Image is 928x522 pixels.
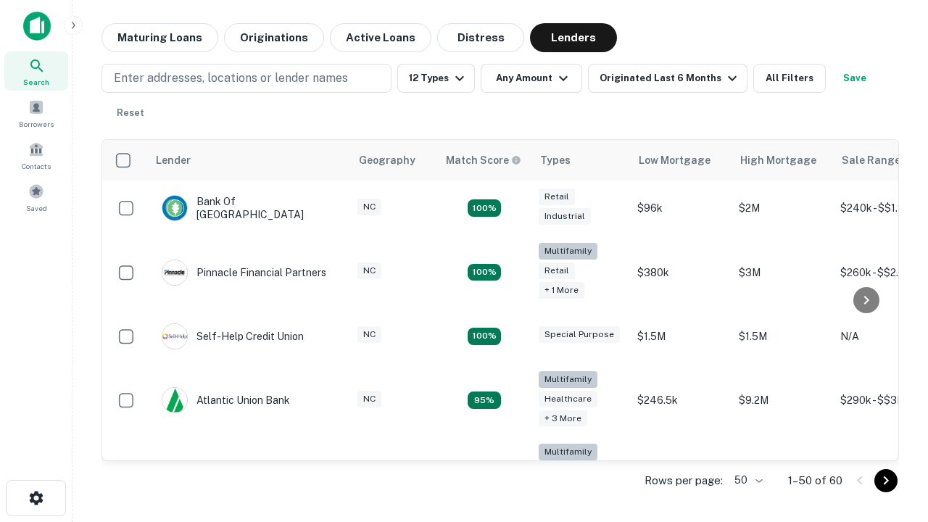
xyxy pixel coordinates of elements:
img: picture [162,196,187,220]
button: Enter addresses, locations or lender names [101,64,391,93]
div: Multifamily [539,371,597,388]
p: Rows per page: [645,472,723,489]
iframe: Chat Widget [855,406,928,476]
td: $246k [630,436,732,510]
span: Saved [26,202,47,214]
p: 1–50 of 60 [788,472,842,489]
th: Capitalize uses an advanced AI algorithm to match your search with the best lender. The match sco... [437,140,531,181]
a: Search [4,51,68,91]
button: Active Loans [330,23,431,52]
div: Industrial [539,208,591,225]
a: Borrowers [4,94,68,133]
span: Borrowers [19,118,54,130]
div: NC [357,199,381,215]
div: Pinnacle Financial Partners [162,260,326,286]
h6: Match Score [446,152,518,168]
button: Reset [107,99,154,128]
div: 50 [729,470,765,491]
div: NC [357,326,381,343]
td: $3M [732,236,833,309]
div: Atlantic Union Bank [162,387,290,413]
th: Geography [350,140,437,181]
button: Lenders [530,23,617,52]
div: Sale Range [842,152,900,169]
div: + 1 more [539,282,584,299]
div: Lender [156,152,191,169]
span: Search [23,76,49,88]
th: Types [531,140,630,181]
th: High Mortgage [732,140,833,181]
div: Low Mortgage [639,152,710,169]
button: Originations [224,23,324,52]
div: Self-help Credit Union [162,323,304,349]
div: Healthcare [539,391,597,407]
div: Multifamily [539,444,597,460]
div: NC [357,391,381,407]
img: picture [162,260,187,285]
div: Geography [359,152,415,169]
th: Lender [147,140,350,181]
div: Matching Properties: 9, hasApolloMatch: undefined [468,391,501,409]
p: Enter addresses, locations or lender names [114,70,348,87]
td: $3.2M [732,436,833,510]
div: Bank Of [GEOGRAPHIC_DATA] [162,195,336,221]
button: Go to next page [874,469,898,492]
span: Contacts [22,160,51,172]
td: $1.5M [630,309,732,364]
img: picture [162,324,187,349]
button: Maturing Loans [101,23,218,52]
a: Saved [4,178,68,217]
div: Retail [539,262,575,279]
td: $9.2M [732,364,833,437]
div: NC [357,262,381,279]
div: High Mortgage [740,152,816,169]
td: $2M [732,181,833,236]
button: Distress [437,23,524,52]
img: picture [162,388,187,413]
div: Originated Last 6 Months [600,70,741,87]
div: Matching Properties: 17, hasApolloMatch: undefined [468,264,501,281]
img: capitalize-icon.png [23,12,51,41]
td: $246.5k [630,364,732,437]
div: Retail [539,188,575,205]
div: Matching Properties: 15, hasApolloMatch: undefined [468,199,501,217]
div: Matching Properties: 11, hasApolloMatch: undefined [468,328,501,345]
td: $380k [630,236,732,309]
button: All Filters [753,64,826,93]
td: $1.5M [732,309,833,364]
button: Originated Last 6 Months [588,64,747,93]
div: The Fidelity Bank [162,460,279,486]
a: Contacts [4,136,68,175]
td: $96k [630,181,732,236]
div: Capitalize uses an advanced AI algorithm to match your search with the best lender. The match sco... [446,152,521,168]
button: Save your search to get updates of matches that match your search criteria. [832,64,878,93]
div: Multifamily [539,243,597,260]
div: Types [540,152,571,169]
div: Special Purpose [539,326,620,343]
button: 12 Types [397,64,475,93]
th: Low Mortgage [630,140,732,181]
button: Any Amount [481,64,582,93]
div: + 3 more [539,410,587,427]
